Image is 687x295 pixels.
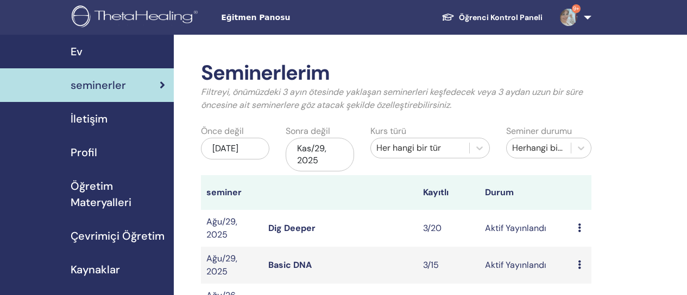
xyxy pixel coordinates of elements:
span: 9+ [572,4,581,13]
td: Aktif Yayınlandı [480,210,572,247]
span: Ev [71,43,83,60]
td: 3/20 [418,210,480,247]
a: Dig Deeper [268,222,316,234]
label: Önce değil [201,125,244,138]
td: 3/15 [418,247,480,284]
span: Profil [71,144,97,161]
label: Kurs türü [370,125,406,138]
div: [DATE] [201,138,269,159]
img: logo.png [72,5,201,30]
div: Herhangi bir durum [512,142,565,155]
img: default.jpg [560,9,577,26]
th: seminer [201,175,263,210]
h2: Seminerlerim [201,61,591,86]
label: Sonra değil [286,125,330,138]
span: Kaynaklar [71,261,120,278]
span: İletişim [71,111,108,127]
p: Filtreyi, önümüzdeki 3 ayın ötesinde yaklaşan seminerleri keşfedecek veya 3 aydan uzun bir süre ö... [201,86,591,112]
img: graduation-cap-white.svg [442,12,455,22]
a: Öğrenci Kontrol Paneli [433,8,551,28]
span: Öğretim Materyalleri [71,178,165,210]
td: Aktif Yayınlandı [480,247,572,284]
td: Ağu/29, 2025 [201,210,263,247]
span: Eğitmen Panosu [221,12,384,23]
div: Kas/29, 2025 [286,138,354,171]
label: Seminer durumu [506,125,572,138]
a: Basic DNA [268,259,312,271]
th: Durum [480,175,572,210]
span: Çevrimiçi Öğretim [71,228,165,244]
span: seminerler [71,77,126,93]
td: Ağu/29, 2025 [201,247,263,284]
th: Kayıtlı [418,175,480,210]
div: Her hangi bir tür [376,142,464,155]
